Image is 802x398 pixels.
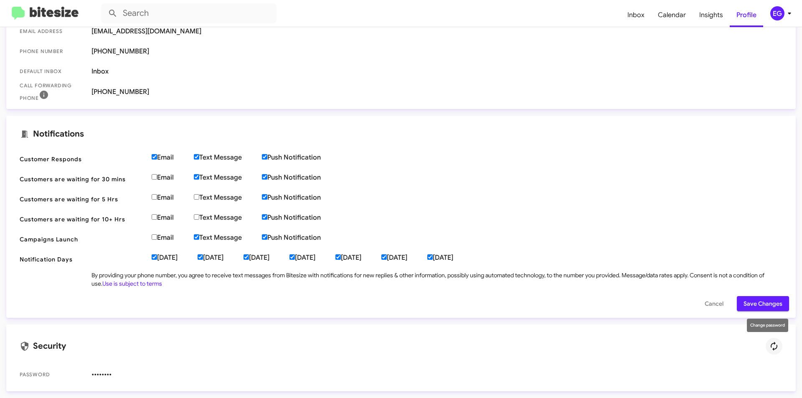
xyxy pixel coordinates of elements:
[102,280,162,287] a: Use is subject to terms
[198,254,244,262] label: [DATE]
[152,194,157,200] input: Email
[747,319,788,332] div: Change password
[152,254,157,260] input: [DATE]
[262,173,341,182] label: Push Notification
[20,255,145,264] span: Notification Days
[152,254,198,262] label: [DATE]
[198,254,203,260] input: [DATE]
[91,370,782,379] span: ••••••••
[20,155,145,163] span: Customer Responds
[770,6,784,20] div: EG
[730,3,763,27] a: Profile
[335,254,381,262] label: [DATE]
[91,47,782,56] span: [PHONE_NUMBER]
[335,254,341,260] input: [DATE]
[101,3,277,23] input: Search
[152,213,194,222] label: Email
[693,3,730,27] a: Insights
[20,81,85,102] span: Call Forwarding Phone
[262,154,267,160] input: Push Notification
[262,193,341,202] label: Push Notification
[262,194,267,200] input: Push Notification
[244,254,289,262] label: [DATE]
[20,67,85,76] span: Default Inbox
[152,214,157,220] input: Email
[244,254,249,260] input: [DATE]
[152,153,194,162] label: Email
[262,214,267,220] input: Push Notification
[91,67,782,76] span: Inbox
[194,154,199,160] input: Text Message
[20,47,85,56] span: Phone number
[737,296,789,311] button: Save Changes
[763,6,793,20] button: EG
[20,27,85,35] span: Email Address
[289,254,295,260] input: [DATE]
[152,173,194,182] label: Email
[152,193,194,202] label: Email
[20,215,145,223] span: Customers are waiting for 10+ Hrs
[20,370,85,379] span: Password
[651,3,693,27] a: Calendar
[194,214,199,220] input: Text Message
[194,194,199,200] input: Text Message
[20,195,145,203] span: Customers are waiting for 5 Hrs
[20,129,782,139] mat-card-title: Notifications
[152,154,157,160] input: Email
[152,233,194,242] label: Email
[262,153,341,162] label: Push Notification
[91,271,782,288] div: By providing your phone number, you agree to receive text messages from Bitesize with notificatio...
[289,254,335,262] label: [DATE]
[427,254,433,260] input: [DATE]
[262,174,267,180] input: Push Notification
[152,234,157,240] input: Email
[262,234,267,240] input: Push Notification
[427,254,473,262] label: [DATE]
[381,254,427,262] label: [DATE]
[262,233,341,242] label: Push Notification
[194,193,262,202] label: Text Message
[152,174,157,180] input: Email
[194,173,262,182] label: Text Message
[194,153,262,162] label: Text Message
[194,174,199,180] input: Text Message
[20,338,782,355] mat-card-title: Security
[91,27,782,35] span: [EMAIL_ADDRESS][DOMAIN_NAME]
[194,233,262,242] label: Text Message
[194,213,262,222] label: Text Message
[621,3,651,27] a: Inbox
[91,88,782,96] span: [PHONE_NUMBER]
[20,235,145,243] span: Campaigns Launch
[20,175,145,183] span: Customers are waiting for 30 mins
[194,234,199,240] input: Text Message
[262,213,341,222] label: Push Notification
[705,296,723,311] span: Cancel
[381,254,387,260] input: [DATE]
[744,296,782,311] span: Save Changes
[698,296,730,311] button: Cancel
